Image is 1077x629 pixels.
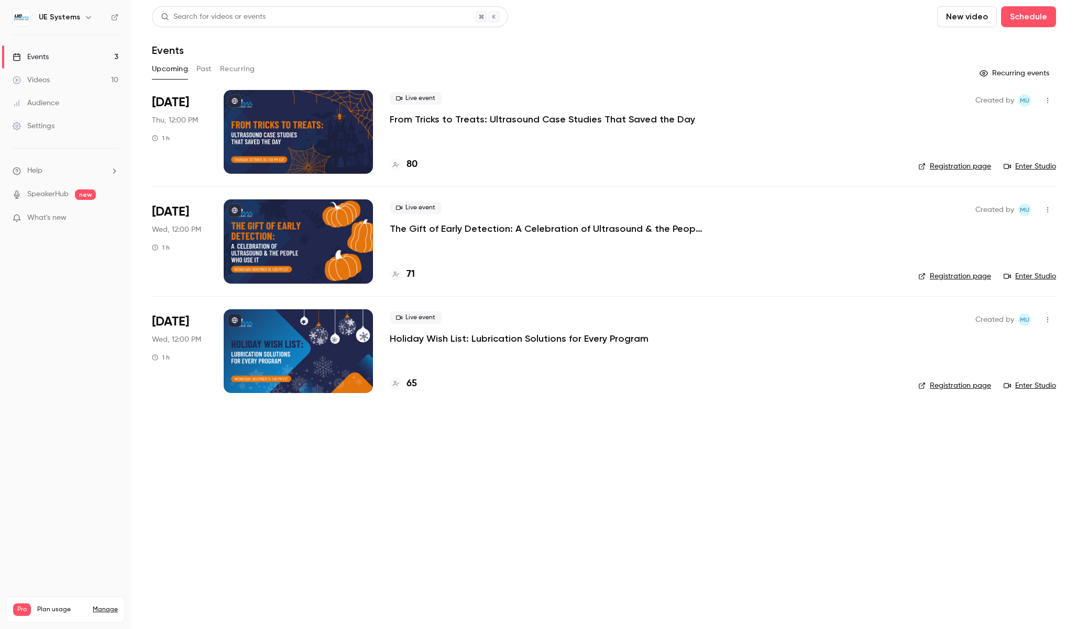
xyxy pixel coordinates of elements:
[390,222,704,235] a: The Gift of Early Detection: A Celebration of Ultrasound & the People Who Use It
[975,313,1014,326] span: Created by
[406,377,417,391] h4: 65
[220,61,255,77] button: Recurring
[13,165,118,176] li: help-dropdown-opener
[918,271,991,282] a: Registration page
[937,6,997,27] button: New video
[152,115,198,126] span: Thu, 12:00 PM
[106,214,118,223] iframe: Noticeable Trigger
[75,189,96,200] span: new
[390,332,649,345] a: Holiday Wish List: Lubrication Solutions for Every Program
[152,90,207,174] div: Oct 30 Thu, 1:00 PM (America/Detroit)
[196,61,212,77] button: Past
[390,267,415,282] a: 71
[152,243,170,252] div: 1 h
[13,52,49,62] div: Events
[406,158,417,172] h4: 80
[152,313,189,330] span: [DATE]
[152,334,201,345] span: Wed, 12:00 PM
[93,605,118,614] a: Manage
[390,113,695,126] a: From Tricks to Treats: Ultrasound Case Studies That Saved the Day
[152,134,170,142] div: 1 h
[1004,380,1056,391] a: Enter Studio
[161,12,266,23] div: Search for videos or events
[1020,94,1029,107] span: MU
[39,12,80,23] h6: UE Systems
[1020,313,1029,326] span: MU
[27,165,42,176] span: Help
[27,189,69,200] a: SpeakerHub
[13,9,30,26] img: UE Systems
[13,121,54,131] div: Settings
[1020,204,1029,216] span: MU
[390,201,442,214] span: Live event
[152,199,207,283] div: Nov 19 Wed, 1:00 PM (America/Detroit)
[27,212,67,223] span: What's new
[918,380,991,391] a: Registration page
[152,44,184,57] h1: Events
[152,309,207,393] div: Dec 17 Wed, 1:00 PM (America/Detroit)
[975,204,1014,216] span: Created by
[975,94,1014,107] span: Created by
[390,377,417,391] a: 65
[13,603,31,616] span: Pro
[1004,161,1056,172] a: Enter Studio
[1018,94,1031,107] span: Marketing UE Systems
[1018,204,1031,216] span: Marketing UE Systems
[152,353,170,362] div: 1 h
[13,75,50,85] div: Videos
[152,224,201,235] span: Wed, 12:00 PM
[390,158,417,172] a: 80
[152,61,188,77] button: Upcoming
[152,94,189,111] span: [DATE]
[37,605,86,614] span: Plan usage
[390,92,442,105] span: Live event
[1001,6,1056,27] button: Schedule
[152,204,189,220] span: [DATE]
[918,161,991,172] a: Registration page
[1018,313,1031,326] span: Marketing UE Systems
[13,98,59,108] div: Audience
[1004,271,1056,282] a: Enter Studio
[390,311,442,324] span: Live event
[975,65,1056,82] button: Recurring events
[406,267,415,282] h4: 71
